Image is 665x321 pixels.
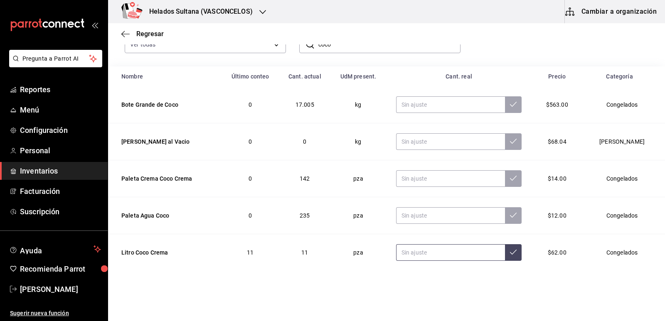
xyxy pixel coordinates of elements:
[20,186,101,197] span: Facturación
[330,197,386,234] td: pza
[108,160,222,197] td: Paleta Crema Coco Crema
[300,175,310,182] span: 142
[108,123,222,160] td: [PERSON_NAME] al Vacio
[20,165,101,176] span: Inventarios
[247,249,254,256] span: 11
[296,101,314,108] span: 17.005
[396,207,505,224] input: Sin ajuste
[136,30,164,38] span: Regresar
[20,206,101,217] span: Suscripción
[396,170,505,187] input: Sin ajuste
[284,73,325,80] div: Cant. actual
[548,212,566,219] span: $12.00
[582,123,665,160] td: [PERSON_NAME]
[301,249,308,256] span: 11
[582,160,665,197] td: Congelados
[249,212,252,219] span: 0
[548,249,566,256] span: $62.00
[20,84,101,95] span: Reportes
[582,234,665,271] td: Congelados
[546,101,568,108] span: $563.00
[20,104,101,115] span: Menú
[6,60,102,69] a: Pregunta a Parrot AI
[330,234,386,271] td: pza
[227,73,274,80] div: Último conteo
[22,54,89,63] span: Pregunta a Parrot AI
[108,197,222,234] td: Paleta Agua Coco
[20,125,101,136] span: Configuración
[391,73,527,80] div: Cant. real
[20,244,90,254] span: Ayuda
[143,7,253,17] h3: Helados Sultana (VASCONCELOS)
[249,175,252,182] span: 0
[537,73,577,80] div: Precio
[582,86,665,123] td: Congelados
[9,50,102,67] button: Pregunta a Parrot AI
[330,123,386,160] td: kg
[303,138,306,145] span: 0
[548,138,566,145] span: $68.04
[121,30,164,38] button: Regresar
[249,138,252,145] span: 0
[10,309,101,318] span: Sugerir nueva función
[130,40,155,49] span: Ver todas
[108,234,222,271] td: Litro Coco Crema
[20,145,101,156] span: Personal
[582,197,665,234] td: Congelados
[335,73,381,80] div: UdM present.
[396,133,505,150] input: Sin ajuste
[300,212,310,219] span: 235
[91,22,98,28] button: open_drawer_menu
[396,96,505,113] input: Sin ajuste
[108,86,222,123] td: Bote Grande de Coco
[121,73,217,80] div: Nombre
[330,86,386,123] td: kg
[587,73,652,80] div: Categoría
[396,244,505,261] input: Sin ajuste
[318,36,461,53] input: Buscar nombre de insumo
[20,284,101,295] span: [PERSON_NAME]
[330,160,386,197] td: pza
[20,263,101,274] span: Recomienda Parrot
[249,101,252,108] span: 0
[548,175,566,182] span: $14.00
